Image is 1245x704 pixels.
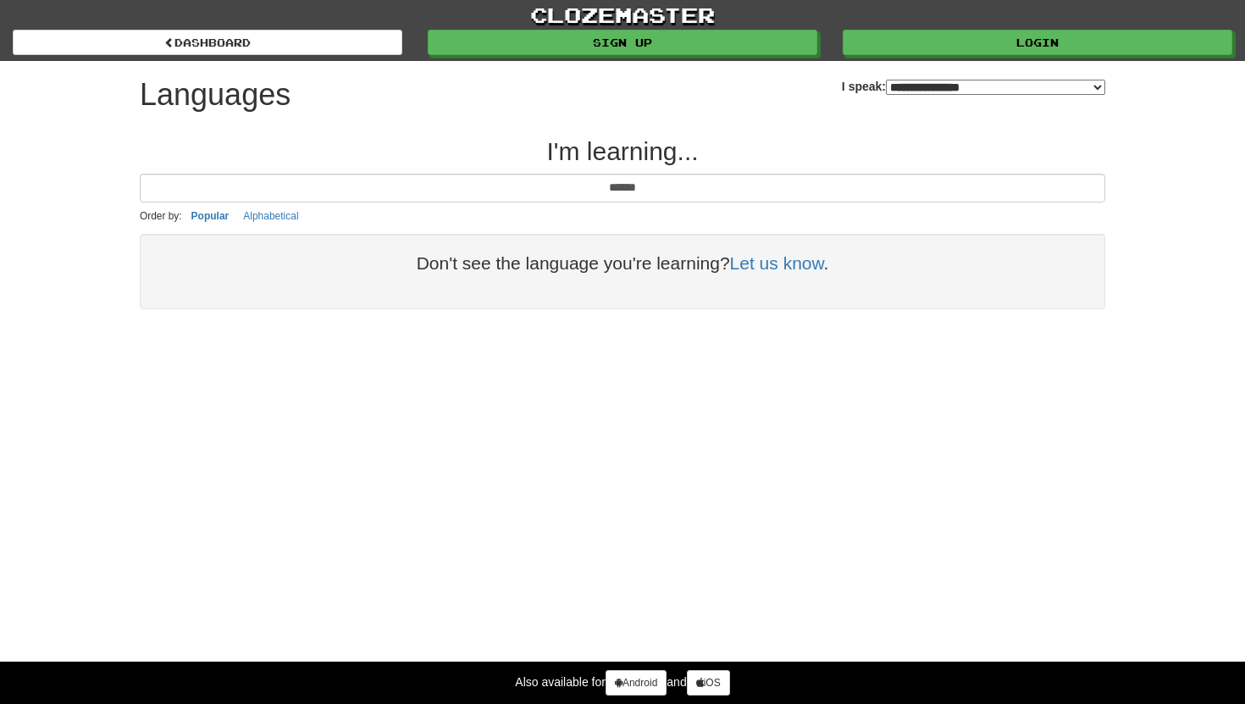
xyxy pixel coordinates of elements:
[886,80,1105,95] select: I speak:
[730,253,824,273] a: Let us know
[687,670,730,696] a: iOS
[428,30,817,55] a: Sign up
[140,78,290,112] h1: Languages
[842,78,1105,95] label: I speak:
[843,30,1232,55] a: Login
[186,207,235,225] button: Popular
[140,210,182,222] small: Order by:
[13,30,402,55] a: dashboard
[606,670,667,696] a: Android
[238,207,303,225] button: Alphabetical
[140,137,1105,165] h2: I'm learning...
[157,251,1088,275] div: Don't see the language you're learning? .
